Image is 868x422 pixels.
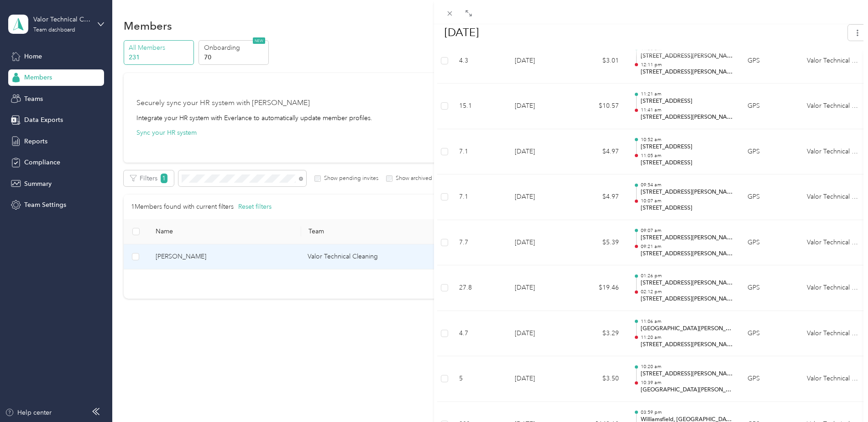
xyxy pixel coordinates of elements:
[817,371,868,422] iframe: Everlance-gr Chat Button Frame
[800,174,868,220] td: Valor Technical Cleaning
[641,273,733,279] p: 01:26 pm
[641,341,733,349] p: [STREET_ADDRESS][PERSON_NAME]
[641,243,733,250] p: 09:21 am
[641,409,733,416] p: 03:59 pm
[641,107,733,113] p: 11:41 am
[800,356,868,402] td: Valor Technical Cleaning
[641,137,733,143] p: 10:52 am
[740,311,800,357] td: GPS
[452,174,507,220] td: 7.1
[641,97,733,105] p: [STREET_ADDRESS]
[571,356,626,402] td: $3.50
[740,220,800,266] td: GPS
[800,84,868,129] td: Valor Technical Cleaning
[641,234,733,242] p: [STREET_ADDRESS][PERSON_NAME]
[507,174,571,220] td: [DATE]
[641,227,733,234] p: 09:07 am
[641,295,733,303] p: [STREET_ADDRESS][PERSON_NAME]
[641,204,733,212] p: [STREET_ADDRESS]
[452,220,507,266] td: 7.7
[507,38,571,84] td: [DATE]
[452,84,507,129] td: 15.1
[507,265,571,311] td: [DATE]
[435,21,842,43] h1: Sep 2025
[641,182,733,188] p: 09:54 am
[800,265,868,311] td: Valor Technical Cleaning
[641,91,733,97] p: 11:21 am
[800,311,868,357] td: Valor Technical Cleaning
[452,129,507,175] td: 7.1
[507,84,571,129] td: [DATE]
[507,129,571,175] td: [DATE]
[571,311,626,357] td: $3.29
[507,220,571,266] td: [DATE]
[571,265,626,311] td: $19.46
[641,153,733,159] p: 11:05 am
[571,129,626,175] td: $4.97
[571,220,626,266] td: $5.39
[641,318,733,325] p: 11:06 am
[641,143,733,151] p: [STREET_ADDRESS]
[452,311,507,357] td: 4.7
[571,174,626,220] td: $4.97
[452,356,507,402] td: 5
[641,279,733,287] p: [STREET_ADDRESS][PERSON_NAME]
[641,380,733,386] p: 10:39 am
[740,84,800,129] td: GPS
[641,386,733,394] p: [GEOGRAPHIC_DATA][PERSON_NAME], [GEOGRAPHIC_DATA], [GEOGRAPHIC_DATA]
[740,38,800,84] td: GPS
[641,325,733,333] p: [GEOGRAPHIC_DATA][PERSON_NAME], [GEOGRAPHIC_DATA], [GEOGRAPHIC_DATA]
[452,265,507,311] td: 27.8
[740,356,800,402] td: GPS
[641,113,733,121] p: [STREET_ADDRESS][PERSON_NAME][PERSON_NAME]
[800,38,868,84] td: Valor Technical Cleaning
[507,356,571,402] td: [DATE]
[641,370,733,378] p: [STREET_ADDRESS][PERSON_NAME]
[800,220,868,266] td: Valor Technical Cleaning
[571,84,626,129] td: $10.57
[641,364,733,370] p: 10:20 am
[800,129,868,175] td: Valor Technical Cleaning
[641,334,733,341] p: 11:20 am
[641,289,733,295] p: 02:12 pm
[740,265,800,311] td: GPS
[507,311,571,357] td: [DATE]
[641,159,733,167] p: [STREET_ADDRESS]
[641,198,733,204] p: 10:07 am
[740,174,800,220] td: GPS
[740,129,800,175] td: GPS
[571,38,626,84] td: $3.01
[641,188,733,196] p: [STREET_ADDRESS][PERSON_NAME]
[452,38,507,84] td: 4.3
[641,68,733,76] p: [STREET_ADDRESS][PERSON_NAME]
[641,62,733,68] p: 12:11 pm
[641,250,733,258] p: [STREET_ADDRESS][PERSON_NAME]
